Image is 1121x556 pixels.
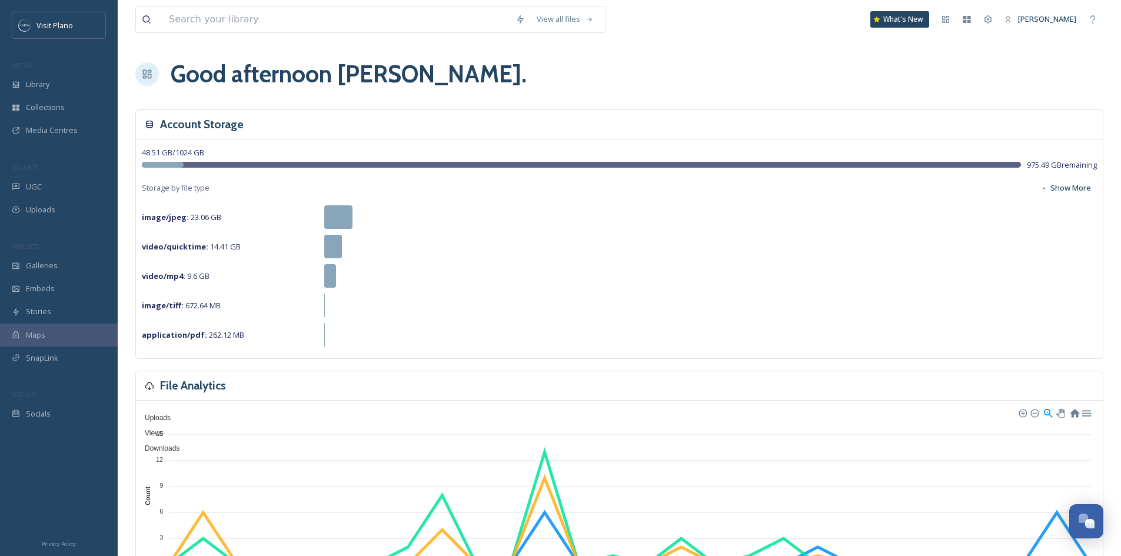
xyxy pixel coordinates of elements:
span: 975.49 GB remaining [1027,159,1097,171]
h3: Account Storage [160,116,244,133]
span: COLLECT [12,163,37,172]
tspan: 12 [156,456,163,463]
tspan: 9 [159,482,163,489]
span: UGC [26,181,42,192]
text: Count [144,487,151,505]
a: What's New [870,11,929,28]
span: WIDGETS [12,242,39,251]
span: Uploads [136,414,171,422]
span: 672.64 MB [142,300,221,311]
a: [PERSON_NAME] [999,8,1082,31]
h1: Good afternoon [PERSON_NAME] . [171,56,527,92]
span: Uploads [26,204,55,215]
span: SOCIALS [12,390,35,399]
span: Storage by file type [142,182,209,194]
button: Open Chat [1069,504,1103,538]
span: Views [136,429,164,437]
span: Library [26,79,49,90]
h3: File Analytics [160,377,226,394]
strong: video/mp4 : [142,271,185,281]
div: Reset Zoom [1069,407,1079,417]
span: Maps [26,329,45,341]
input: Search your library [163,6,510,32]
button: Show More [1034,177,1097,199]
span: Embeds [26,283,55,294]
div: Selection Zoom [1043,407,1053,417]
div: Menu [1081,407,1091,417]
span: 14.41 GB [142,241,241,252]
span: Socials [26,408,51,420]
span: Stories [26,306,51,317]
div: Zoom Out [1030,408,1038,417]
img: images.jpeg [19,19,31,31]
tspan: 15 [156,430,163,437]
span: Visit Plano [36,20,73,31]
span: Collections [26,102,65,113]
span: 23.06 GB [142,212,221,222]
span: SnapLink [26,352,58,364]
span: MEDIA [12,61,32,69]
span: Privacy Policy [42,540,76,548]
div: Zoom In [1018,408,1026,417]
a: Privacy Policy [42,536,76,550]
span: [PERSON_NAME] [1018,14,1076,24]
strong: video/quicktime : [142,241,208,252]
span: Galleries [26,260,58,271]
div: Panning [1056,409,1063,416]
a: View all files [531,8,600,31]
span: Media Centres [26,125,78,136]
strong: image/jpeg : [142,212,189,222]
span: 48.51 GB / 1024 GB [142,147,204,158]
span: 9.6 GB [142,271,209,281]
span: 262.12 MB [142,329,244,340]
span: Downloads [136,444,179,452]
tspan: 3 [159,534,163,541]
tspan: 6 [159,508,163,515]
strong: application/pdf : [142,329,207,340]
strong: image/tiff : [142,300,184,311]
